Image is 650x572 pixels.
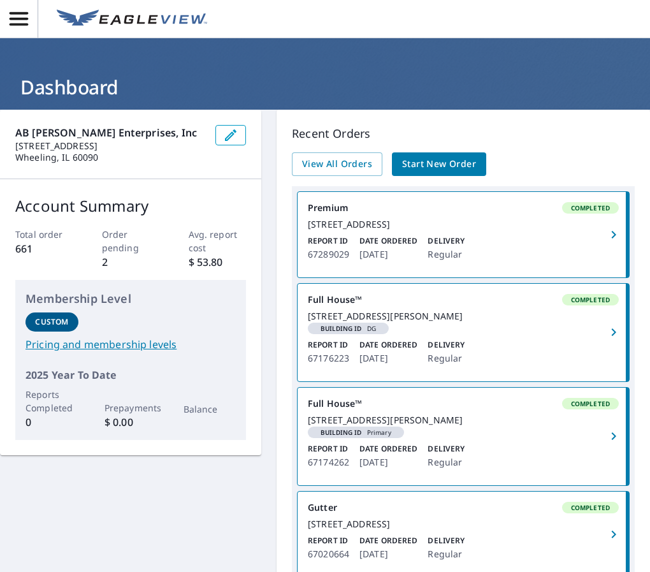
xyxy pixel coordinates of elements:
[359,535,417,546] p: Date Ordered
[428,247,465,262] p: Regular
[428,235,465,247] p: Delivery
[292,125,635,142] p: Recent Orders
[359,339,417,351] p: Date Ordered
[428,351,465,366] p: Regular
[189,254,247,270] p: $ 53.80
[563,399,617,408] span: Completed
[292,152,382,176] a: View All Orders
[308,398,619,409] div: Full House™
[298,192,629,277] a: PremiumCompleted[STREET_ADDRESS]Report ID67289029Date Ordered[DATE]DeliveryRegular
[563,503,617,512] span: Completed
[359,247,417,262] p: [DATE]
[184,402,236,416] p: Balance
[308,247,349,262] p: 67289029
[428,339,465,351] p: Delivery
[308,235,349,247] p: Report ID
[308,502,619,513] div: Gutter
[321,325,362,332] em: Building ID
[15,228,73,241] p: Total order
[308,351,349,366] p: 67176223
[428,535,465,546] p: Delivery
[15,152,205,163] p: Wheeling, IL 60090
[308,443,349,455] p: Report ID
[105,414,157,430] p: $ 0.00
[15,140,205,152] p: [STREET_ADDRESS]
[105,401,157,414] p: Prepayments
[25,414,78,430] p: 0
[359,443,417,455] p: Date Ordered
[321,429,362,436] em: Building ID
[359,351,417,366] p: [DATE]
[57,10,207,29] img: EV Logo
[308,294,619,305] div: Full House™
[359,235,417,247] p: Date Ordered
[308,535,349,546] p: Report ID
[25,290,236,307] p: Membership Level
[402,156,476,172] span: Start New Order
[563,295,617,304] span: Completed
[359,455,417,470] p: [DATE]
[15,125,205,140] p: AB [PERSON_NAME] Enterprises, Inc
[302,156,372,172] span: View All Orders
[563,203,617,212] span: Completed
[428,443,465,455] p: Delivery
[313,325,384,332] span: DG
[298,388,629,485] a: Full House™Completed[STREET_ADDRESS][PERSON_NAME]Building IDPrimaryReport ID67174262Date Ordered[...
[428,546,465,562] p: Regular
[308,518,619,530] div: [STREET_ADDRESS]
[102,228,160,254] p: Order pending
[308,339,349,351] p: Report ID
[428,455,465,470] p: Regular
[25,337,236,352] a: Pricing and membership levels
[298,284,629,381] a: Full House™Completed[STREET_ADDRESS][PERSON_NAME]Building IDDGReport ID67176223Date Ordered[DATE]...
[25,388,78,414] p: Reports Completed
[15,241,73,256] p: 661
[49,2,215,36] a: EV Logo
[392,152,486,176] a: Start New Order
[189,228,247,254] p: Avg. report cost
[308,219,619,230] div: [STREET_ADDRESS]
[359,546,417,562] p: [DATE]
[102,254,160,270] p: 2
[308,202,619,214] div: Premium
[313,429,399,436] span: Primary
[308,414,619,426] div: [STREET_ADDRESS][PERSON_NAME]
[308,311,619,322] div: [STREET_ADDRESS][PERSON_NAME]
[15,74,635,100] h1: Dashboard
[35,316,68,328] p: Custom
[15,194,246,217] p: Account Summary
[25,367,236,383] p: 2025 Year To Date
[308,546,349,562] p: 67020664
[308,455,349,470] p: 67174262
